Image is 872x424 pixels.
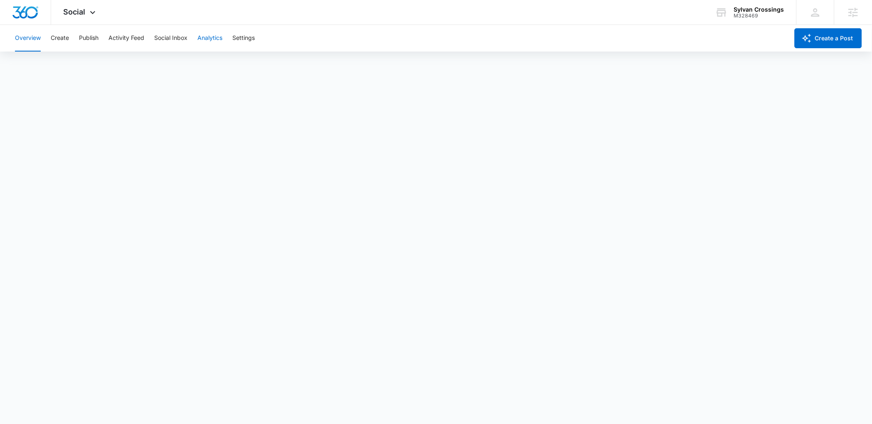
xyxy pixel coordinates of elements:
button: Social Inbox [154,25,187,52]
div: account name [734,6,784,13]
span: Social [64,7,86,16]
button: Create [51,25,69,52]
button: Activity Feed [108,25,144,52]
button: Create a Post [795,28,862,48]
button: Settings [232,25,255,52]
div: account id [734,13,784,19]
button: Analytics [197,25,222,52]
button: Overview [15,25,41,52]
button: Publish [79,25,99,52]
